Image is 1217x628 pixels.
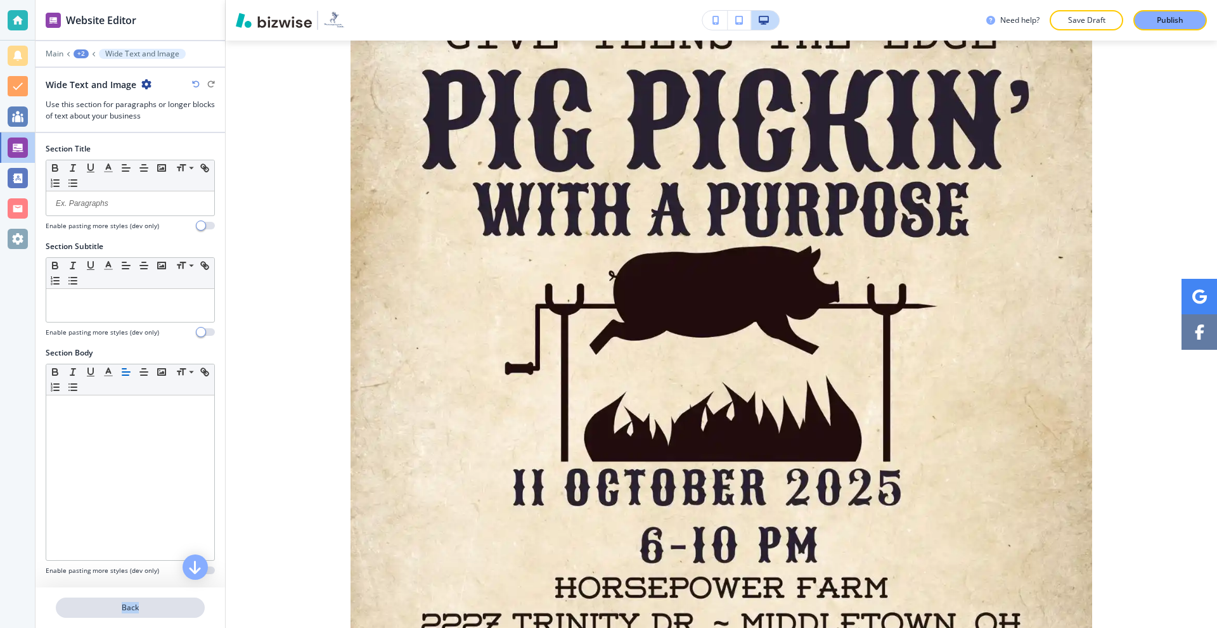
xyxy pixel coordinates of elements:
[236,13,312,28] img: Bizwise Logo
[99,49,186,59] button: Wide Text and Image
[57,602,203,613] p: Back
[46,328,159,337] h4: Enable pasting more styles (dev only)
[56,598,205,618] button: Back
[1133,10,1207,30] button: Publish
[46,78,136,91] h2: Wide Text and Image
[46,347,93,359] h2: Section Body
[1000,15,1040,26] h3: Need help?
[66,13,136,28] h2: Website Editor
[1182,314,1217,350] a: Social media link to facebook account
[46,49,63,58] button: Main
[46,99,215,122] h3: Use this section for paragraphs or longer blocks of text about your business
[46,13,61,28] img: editor icon
[323,10,345,30] img: Your Logo
[1066,15,1107,26] p: Save Draft
[46,221,159,231] h4: Enable pasting more styles (dev only)
[74,49,89,58] button: +2
[1182,279,1217,314] a: Social media link to google account
[46,566,159,575] h4: Enable pasting more styles (dev only)
[46,143,91,155] h2: Section Title
[1050,10,1123,30] button: Save Draft
[1157,15,1183,26] p: Publish
[105,49,179,58] p: Wide Text and Image
[46,586,215,597] h2: Media
[46,241,103,252] h2: Section Subtitle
